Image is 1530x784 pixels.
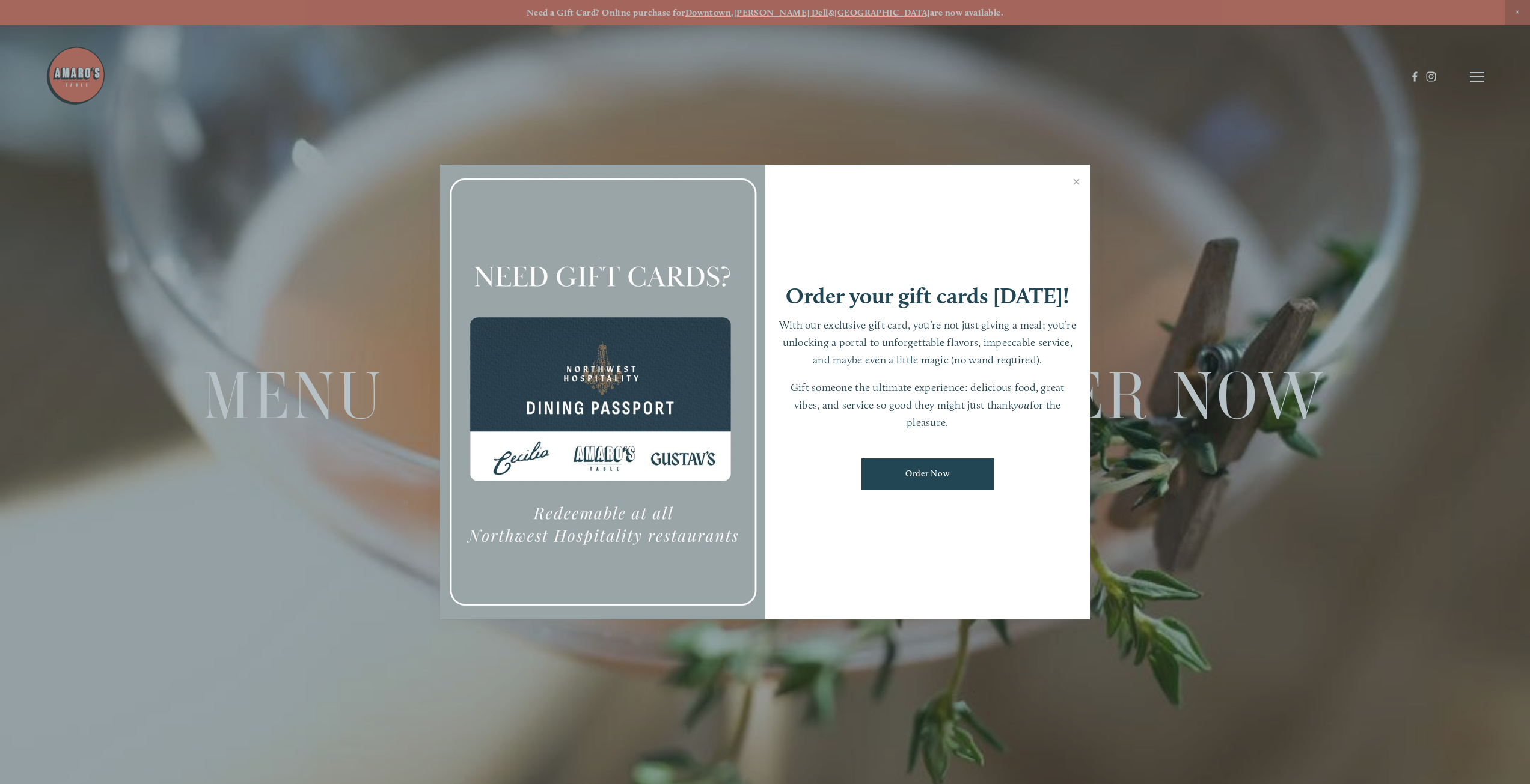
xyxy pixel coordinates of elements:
[1014,398,1030,411] em: you
[861,458,994,490] a: Order Now
[1065,166,1088,200] a: Close
[777,317,1079,368] p: With our exclusive gift card, you’re not just giving a meal; you’re unlocking a portal to unforge...
[786,285,1069,307] h1: Order your gift cards [DATE]!
[777,379,1079,431] p: Gift someone the ultimate experience: delicious food, great vibes, and service so good they might...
